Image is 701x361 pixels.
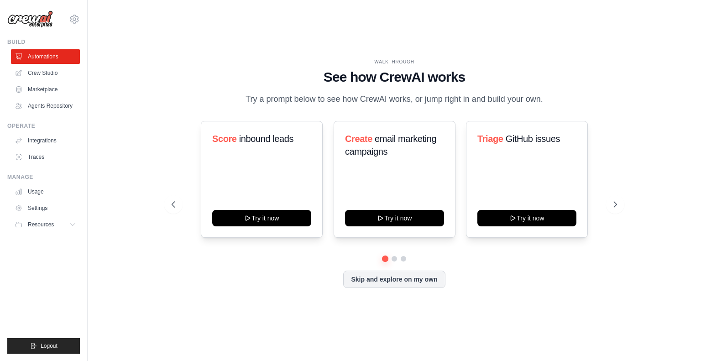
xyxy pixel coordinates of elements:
[11,66,80,80] a: Crew Studio
[477,210,576,226] button: Try it now
[28,221,54,228] span: Resources
[11,49,80,64] a: Automations
[11,150,80,164] a: Traces
[11,184,80,199] a: Usage
[11,99,80,113] a: Agents Repository
[212,210,311,226] button: Try it now
[7,38,80,46] div: Build
[7,122,80,130] div: Operate
[345,134,372,144] span: Create
[343,271,445,288] button: Skip and explore on my own
[11,201,80,215] a: Settings
[241,93,548,106] p: Try a prompt below to see how CrewAI works, or jump right in and build your own.
[7,10,53,28] img: Logo
[239,134,293,144] span: inbound leads
[11,133,80,148] a: Integrations
[345,210,444,226] button: Try it now
[7,173,80,181] div: Manage
[41,342,58,350] span: Logout
[172,69,617,85] h1: See how CrewAI works
[345,134,436,157] span: email marketing campaigns
[506,134,560,144] span: GitHub issues
[11,82,80,97] a: Marketplace
[212,134,237,144] span: Score
[7,338,80,354] button: Logout
[11,217,80,232] button: Resources
[172,58,617,65] div: WALKTHROUGH
[477,134,503,144] span: Triage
